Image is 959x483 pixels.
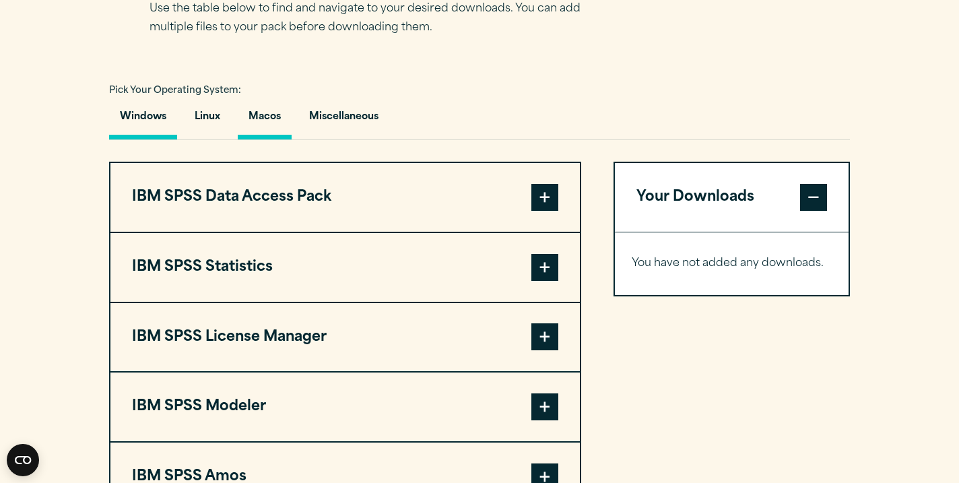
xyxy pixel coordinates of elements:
button: Open CMP widget [7,444,39,476]
button: Linux [184,101,231,139]
button: IBM SPSS Statistics [110,233,580,302]
button: Your Downloads [615,163,849,232]
button: IBM SPSS Data Access Pack [110,163,580,232]
p: You have not added any downloads. [632,254,832,273]
div: Your Downloads [615,232,849,295]
span: Pick Your Operating System: [109,86,241,95]
button: Miscellaneous [298,101,389,139]
button: Windows [109,101,177,139]
button: Macos [238,101,292,139]
button: IBM SPSS Modeler [110,373,580,441]
button: IBM SPSS License Manager [110,303,580,372]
